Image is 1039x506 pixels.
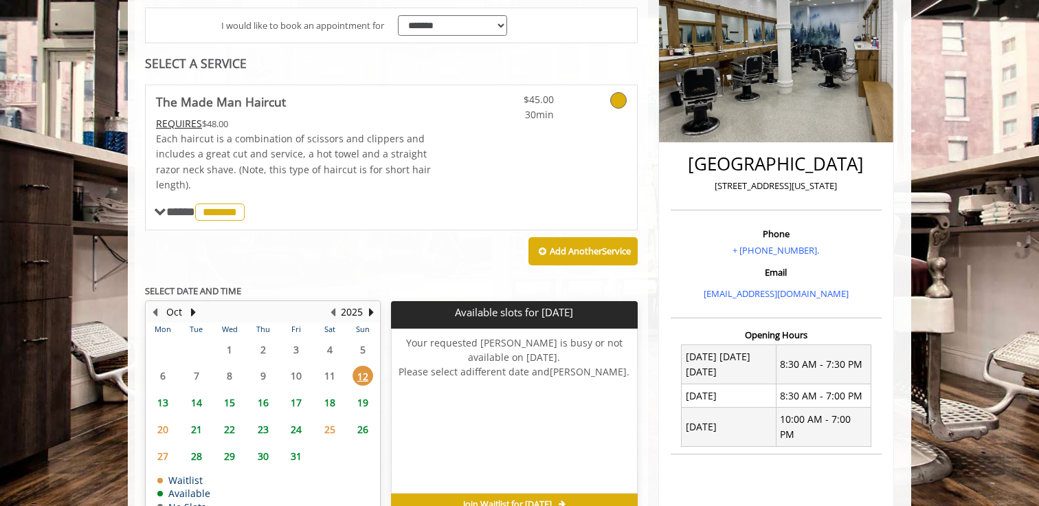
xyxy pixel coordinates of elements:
a: [EMAIL_ADDRESS][DOMAIN_NAME] [704,287,849,300]
h3: Email [674,267,878,277]
span: 17 [286,393,306,412]
span: 19 [353,393,373,412]
td: Select day19 [346,389,380,416]
button: Next Month [188,305,199,320]
p: Available slots for [DATE] [396,307,632,318]
td: Select day15 [213,389,246,416]
span: 16 [253,393,273,412]
p: [STREET_ADDRESS][US_STATE] [674,179,878,193]
span: 31 [286,446,306,466]
span: 25 [320,419,340,439]
td: Select day20 [146,416,179,443]
span: 29 [219,446,240,466]
b: SELECT DATE AND TIME [145,285,241,297]
span: 20 [153,419,173,439]
span: 28 [186,446,207,466]
a: + [PHONE_NUMBER]. [733,244,819,256]
span: 15 [219,393,240,412]
th: Thu [246,322,279,336]
td: [DATE] [DATE] [DATE] [682,345,777,384]
span: 30 [253,446,273,466]
td: Select day17 [280,389,313,416]
th: Sat [313,322,346,336]
span: 23 [253,419,273,439]
h2: [GEOGRAPHIC_DATA] [674,154,878,174]
td: Select day14 [179,389,212,416]
h3: Opening Hours [671,330,882,340]
th: Tue [179,322,212,336]
span: $45.00 [473,92,554,107]
button: Previous Month [149,305,160,320]
td: [DATE] [682,384,777,408]
td: Available [157,488,210,498]
span: 22 [219,419,240,439]
td: Select day22 [213,416,246,443]
td: Select day23 [246,416,279,443]
th: Sun [346,322,380,336]
span: Each haircut is a combination of scissors and clippers and includes a great cut and service, a ho... [156,132,431,191]
td: 10:00 AM - 7:00 PM [776,408,871,447]
td: Select day25 [313,416,346,443]
button: Next Year [366,305,377,320]
td: Waitlist [157,475,210,485]
td: Select day29 [213,443,246,470]
td: 8:30 AM - 7:30 PM [776,345,871,384]
h6: Your requested [PERSON_NAME] is busy or not available on [DATE]. Please select a different date a... [392,335,636,478]
td: Select day26 [346,416,380,443]
td: [DATE] [682,408,777,447]
h3: Phone [674,229,878,239]
span: 21 [186,419,207,439]
span: 26 [353,419,373,439]
td: Select day31 [280,443,313,470]
div: $48.00 [156,116,432,131]
button: 2025 [341,305,363,320]
span: This service needs some Advance to be paid before we block your appointment [156,117,202,130]
td: Select day27 [146,443,179,470]
th: Mon [146,322,179,336]
span: 24 [286,419,306,439]
th: Fri [280,322,313,336]
td: Select day12 [346,362,380,389]
b: The Made Man Haircut [156,92,286,111]
button: Add AnotherService [528,237,638,266]
td: Select day30 [246,443,279,470]
button: Previous Year [327,305,338,320]
span: 30min [473,107,554,122]
td: Select day28 [179,443,212,470]
b: Add Another Service [550,245,631,257]
div: SELECT A SERVICE [145,57,638,70]
td: Select day16 [246,389,279,416]
td: Select day13 [146,389,179,416]
span: I would like to book an appointment for [221,19,384,33]
td: Select day18 [313,389,346,416]
span: 12 [353,366,373,386]
td: 8:30 AM - 7:00 PM [776,384,871,408]
td: Select day21 [179,416,212,443]
span: 18 [320,393,340,412]
td: Select day24 [280,416,313,443]
span: 14 [186,393,207,412]
span: 27 [153,446,173,466]
th: Wed [213,322,246,336]
span: 13 [153,393,173,412]
button: Oct [166,305,182,320]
